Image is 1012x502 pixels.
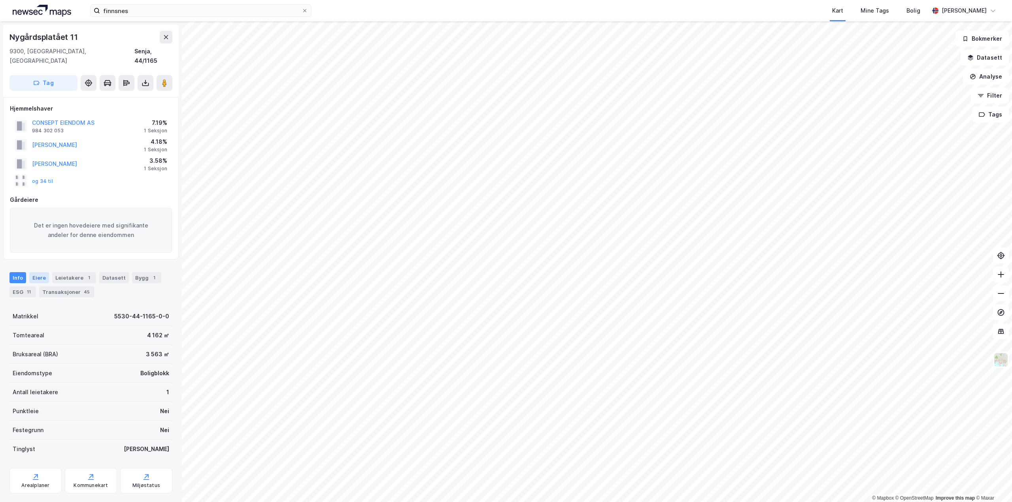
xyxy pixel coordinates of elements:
div: 7.19% [144,118,167,128]
button: Datasett [961,50,1009,66]
div: Senja, 44/1165 [134,47,172,66]
input: Søk på adresse, matrikkel, gårdeiere, leietakere eller personer [100,5,302,17]
div: Bruksareal (BRA) [13,350,58,359]
div: Det er ingen hovedeiere med signifikante andeler for denne eiendommen [10,208,172,253]
div: [PERSON_NAME] [942,6,987,15]
button: Filter [971,88,1009,103]
div: Kart [832,6,843,15]
button: Bokmerker [955,31,1009,47]
div: Boligblokk [140,369,169,378]
div: Matrikkel [13,312,38,321]
iframe: Chat Widget [972,464,1012,502]
div: 3 563 ㎡ [146,350,169,359]
div: 4.18% [144,137,167,147]
div: [PERSON_NAME] [124,444,169,454]
a: OpenStreetMap [895,495,934,501]
div: Antall leietakere [13,387,58,397]
div: Eiere [29,272,49,283]
div: Nygårdsplatået 11 [9,31,79,43]
div: 9300, [GEOGRAPHIC_DATA], [GEOGRAPHIC_DATA] [9,47,134,66]
div: Punktleie [13,406,39,416]
div: 5530-44-1165-0-0 [114,312,169,321]
div: 1 [166,387,169,397]
div: 1 [150,274,158,282]
div: Nei [160,406,169,416]
div: 45 [82,288,91,296]
button: Tag [9,75,77,91]
div: Festegrunn [13,425,43,435]
div: Miljøstatus [132,482,160,489]
div: ESG [9,286,36,297]
div: Arealplaner [21,482,49,489]
div: Bolig [906,6,920,15]
div: Kontrollprogram for chat [972,464,1012,502]
div: 4 162 ㎡ [147,331,169,340]
div: Kommunekart [74,482,108,489]
button: Tags [972,107,1009,122]
div: Transaksjoner [39,286,94,297]
img: logo.a4113a55bc3d86da70a041830d287a7e.svg [13,5,71,17]
div: Leietakere [52,272,96,283]
div: Hjemmelshaver [10,104,172,113]
div: 11 [25,288,33,296]
div: 3.58% [144,156,167,165]
div: 984 302 053 [32,128,64,134]
a: Mapbox [872,495,894,501]
a: Improve this map [936,495,975,501]
div: Tinglyst [13,444,35,454]
div: Tomteareal [13,331,44,340]
div: 1 Seksjon [144,165,167,172]
button: Analyse [963,69,1009,85]
div: 1 Seksjon [144,128,167,134]
div: Mine Tags [861,6,889,15]
div: Gårdeiere [10,195,172,205]
div: Info [9,272,26,283]
img: Z [993,352,1008,367]
div: Eiendomstype [13,369,52,378]
div: Datasett [99,272,129,283]
div: Nei [160,425,169,435]
div: 1 Seksjon [144,147,167,153]
div: 1 [85,274,93,282]
div: Bygg [132,272,161,283]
